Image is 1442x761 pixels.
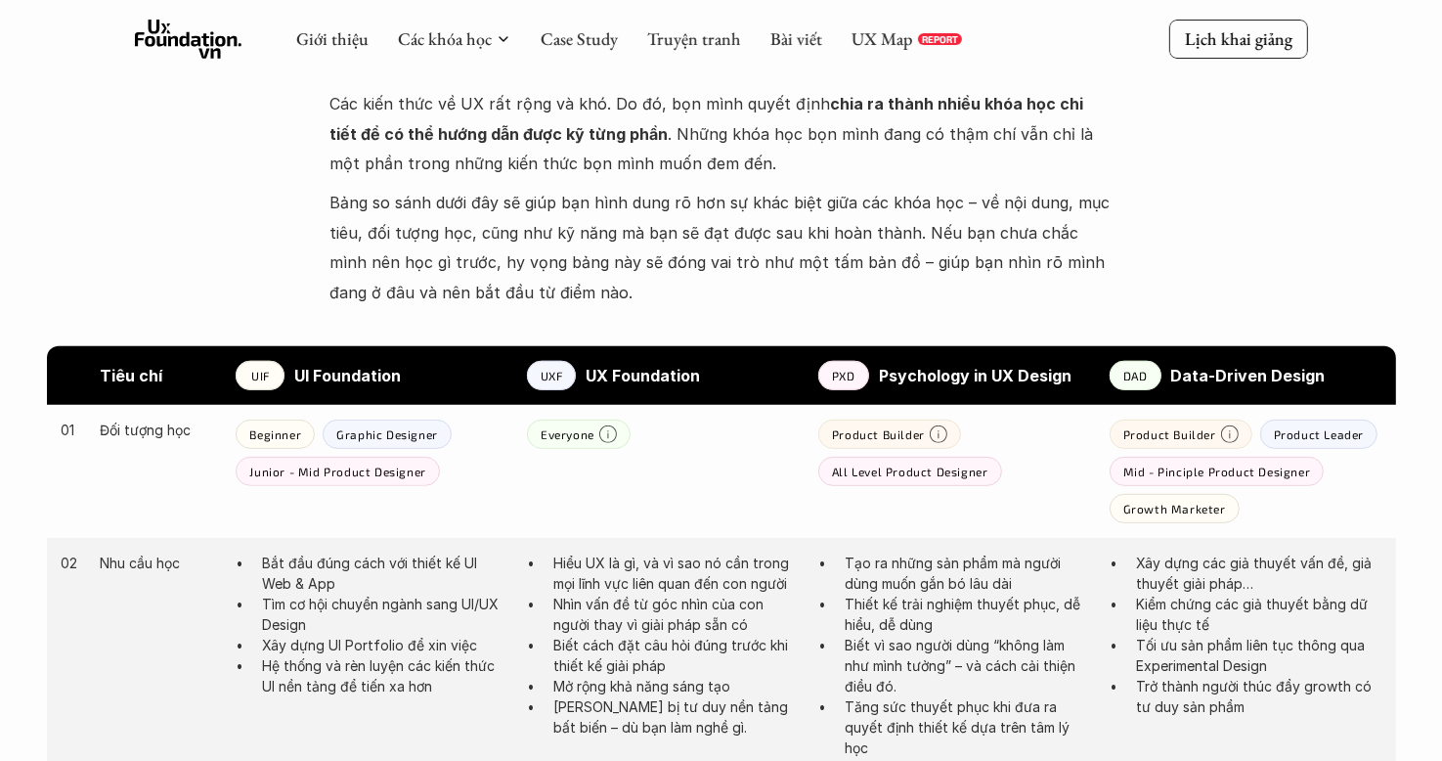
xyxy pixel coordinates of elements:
[553,696,799,738] p: [PERSON_NAME] bị tư duy nền tảng bất biến – dù bạn làm nghề gì.
[1169,20,1308,58] a: Lịch khai giảng
[541,369,563,382] p: UXF
[336,427,438,441] p: Graphic Designer
[845,594,1090,635] p: Thiết kế trải nghiệm thuyết phục, dễ hiểu, dễ dùng
[922,33,958,45] p: REPORT
[1136,553,1381,594] p: Xây dựng các giả thuyết vấn đề, giả thuyết giải pháp…
[249,427,301,441] p: Beginner
[879,366,1071,385] strong: Psychology in UX Design
[1274,427,1364,441] p: Product Leader
[330,94,1088,143] strong: chia ra thành nhiều khóa học chi tiết để có thể hướng dẫn được kỹ từng phần
[100,553,216,573] p: Nhu cầu học
[330,89,1113,178] p: Các kiến thức về UX rất rộng và khó. Do đó, bọn mình quyết định . Những khóa học bọn mình đang có...
[1123,369,1148,382] p: DAD
[553,553,799,594] p: Hiểu UX là gì, và vì sao nó cần trong mọi lĩnh vực liên quan đến con người
[852,27,913,50] a: UX Map
[845,635,1090,696] p: Biết vì sao người dùng “không làm như mình tưởng” – và cách cải thiện điều đó.
[553,635,799,676] p: Biết cách đặt câu hỏi đúng trước khi thiết kế giải pháp
[1136,635,1381,676] p: Tối ưu sản phẩm liên tục thông qua Experimental Design
[553,594,799,635] p: Nhìn vấn đề từ góc nhìn của con người thay vì giải pháp sẵn có
[330,188,1113,307] p: Bảng so sánh dưới đây sẽ giúp bạn hình dung rõ hơn sự khác biệt giữa các khóa học – về nội dung, ...
[586,366,700,385] strong: UX Foundation
[100,420,216,440] p: Đối tượng học
[1185,27,1292,50] p: Lịch khai giảng
[249,465,425,478] p: Junior - Mid Product Designer
[1171,366,1326,385] strong: Data-Driven Design
[100,366,162,385] strong: Tiêu chí
[832,427,925,441] p: Product Builder
[1123,427,1216,441] p: Product Builder
[262,635,507,655] p: Xây dựng UI Portfolio để xin việc
[1136,676,1381,717] p: Trở thành người thúc đẩy growth có tư duy sản phẩm
[541,427,594,441] p: Everyone
[251,369,270,382] p: UIF
[294,366,401,385] strong: UI Foundation
[398,27,492,50] a: Các khóa học
[262,553,507,594] p: Bắt đầu đúng cách với thiết kế UI Web & App
[647,27,741,50] a: Truyện tranh
[832,465,988,478] p: All Level Product Designer
[1123,465,1311,478] p: Mid - Pinciple Product Designer
[62,420,81,440] p: 01
[832,369,855,382] p: PXD
[1123,502,1226,515] p: Growth Marketer
[770,27,822,50] a: Bài viết
[1136,594,1381,635] p: Kiểm chứng các giả thuyết bằng dữ liệu thực tế
[845,696,1090,758] p: Tăng sức thuyết phục khi đưa ra quyết định thiết kế dựa trên tâm lý học
[845,553,1090,594] p: Tạo ra những sản phẩm mà người dùng muốn gắn bó lâu dài
[262,594,507,635] p: Tìm cơ hội chuyển ngành sang UI/UX Design
[553,676,799,696] p: Mở rộng khả năng sáng tạo
[262,655,507,696] p: Hệ thống và rèn luyện các kiến thức UI nền tảng để tiến xa hơn
[541,27,618,50] a: Case Study
[62,553,81,573] p: 02
[296,27,369,50] a: Giới thiệu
